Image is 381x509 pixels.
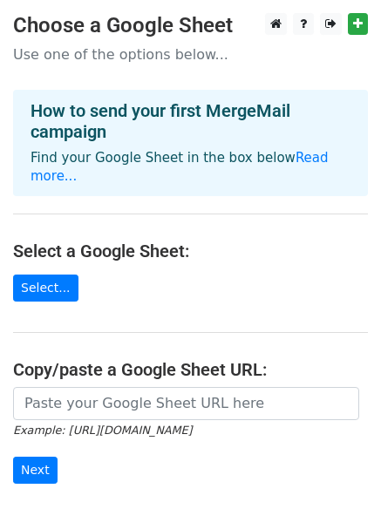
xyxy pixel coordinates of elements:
[13,359,368,380] h4: Copy/paste a Google Sheet URL:
[31,149,350,186] p: Find your Google Sheet in the box below
[13,241,368,261] h4: Select a Google Sheet:
[13,45,368,64] p: Use one of the options below...
[31,100,350,142] h4: How to send your first MergeMail campaign
[13,457,58,484] input: Next
[13,13,368,38] h3: Choose a Google Sheet
[13,387,359,420] input: Paste your Google Sheet URL here
[13,424,192,437] small: Example: [URL][DOMAIN_NAME]
[31,150,329,184] a: Read more...
[13,275,78,302] a: Select...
